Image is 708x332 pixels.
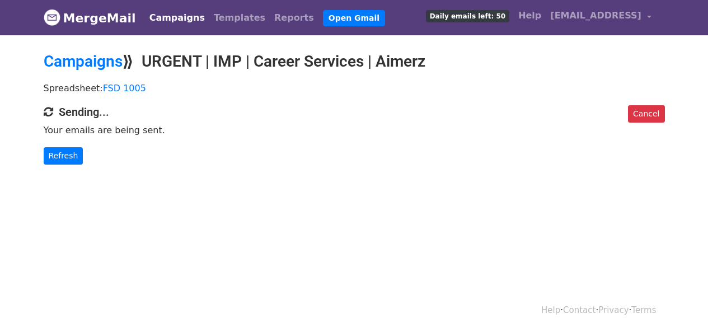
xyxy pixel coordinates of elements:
a: Campaigns [145,7,209,29]
span: [EMAIL_ADDRESS] [550,9,641,22]
p: Your emails are being sent. [44,124,665,136]
a: Refresh [44,147,83,165]
a: Open Gmail [323,10,385,26]
a: FSD 1005 [103,83,146,93]
a: Templates [209,7,270,29]
img: MergeMail logo [44,9,60,26]
a: Contact [563,305,596,315]
a: Help [514,4,546,27]
h2: ⟫ URGENT | IMP | Career Services | Aimerz [44,52,665,71]
a: MergeMail [44,6,136,30]
a: [EMAIL_ADDRESS] [546,4,655,31]
a: Reports [270,7,318,29]
a: Terms [631,305,656,315]
a: Daily emails left: 50 [421,4,514,27]
a: Privacy [598,305,629,315]
p: Spreadsheet: [44,82,665,94]
a: Cancel [628,105,664,123]
a: Help [541,305,560,315]
a: Campaigns [44,52,123,71]
h4: Sending... [44,105,665,119]
span: Daily emails left: 50 [426,10,509,22]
